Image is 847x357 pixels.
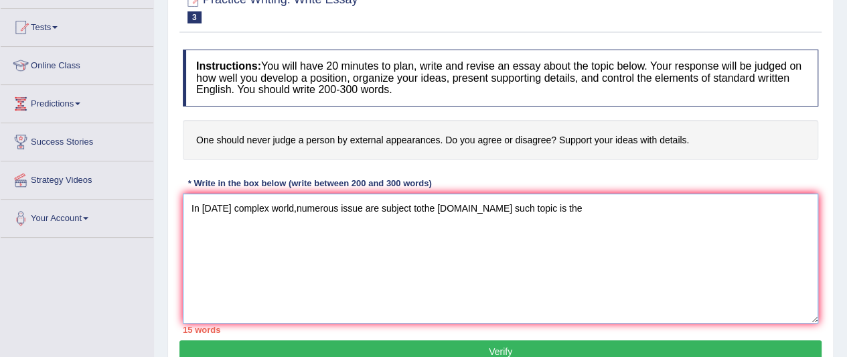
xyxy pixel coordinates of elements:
a: Success Stories [1,123,153,157]
a: Online Class [1,47,153,80]
a: Your Account [1,200,153,233]
h4: One should never judge a person by external appearances. Do you agree or disagree? Support your i... [183,120,818,161]
a: Strategy Videos [1,161,153,195]
b: Instructions: [196,60,261,72]
div: * Write in the box below (write between 200 and 300 words) [183,177,437,190]
a: Predictions [1,85,153,119]
div: 15 words [183,324,818,336]
a: Tests [1,9,153,42]
h4: You will have 20 minutes to plan, write and revise an essay about the topic below. Your response ... [183,50,818,106]
span: 3 [187,11,202,23]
